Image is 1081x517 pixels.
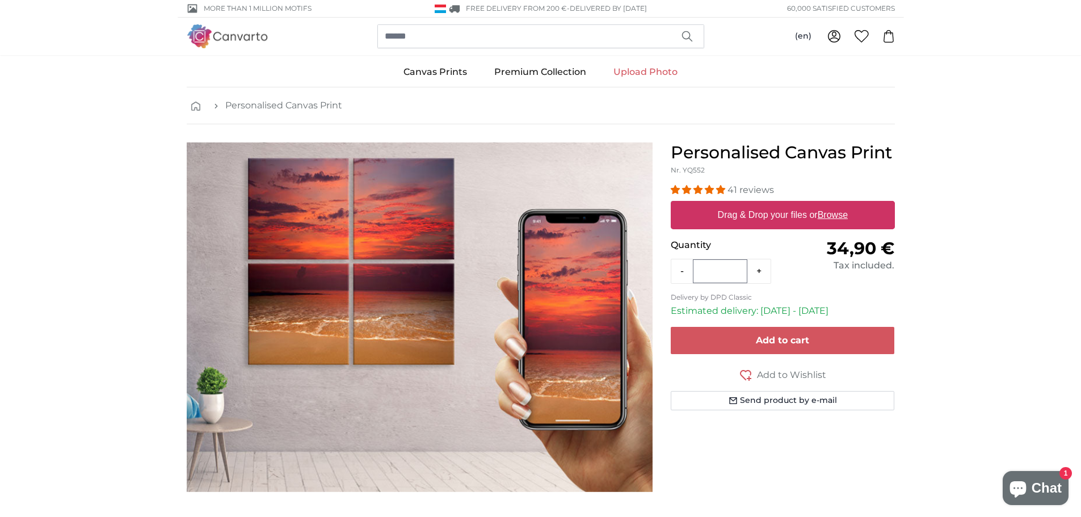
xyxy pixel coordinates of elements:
span: Add to Wishlist [757,368,826,382]
button: Add to Wishlist [671,368,895,382]
h1: Personalised Canvas Print [671,142,895,163]
span: - [567,4,647,12]
a: Premium Collection [481,57,600,87]
button: + [747,260,771,283]
div: Tax included. [783,259,894,272]
span: Add to cart [756,335,809,346]
button: Add to cart [671,327,895,354]
button: - [671,260,693,283]
a: Canvas Prints [390,57,481,87]
p: Quantity [671,238,783,252]
span: More than 1 million motifs [204,3,312,14]
button: Send product by e-mail [671,391,895,410]
span: 41 reviews [727,184,774,195]
span: 4.98 stars [671,184,727,195]
span: 34,90 € [827,238,894,259]
img: Luxembourg [435,5,446,13]
p: Delivery by DPD Classic [671,293,895,302]
u: Browse [818,210,848,220]
inbox-online-store-chat: Shopify online store chat [999,471,1072,508]
button: (en) [786,26,821,47]
label: Drag & Drop your files or [713,204,852,226]
img: personalised-canvas-print [187,142,653,492]
span: Delivered by [DATE] [570,4,647,12]
span: FREE delivery from 200 € [466,4,567,12]
img: Canvarto [187,24,268,48]
span: Nr. YQ552 [671,166,705,174]
a: Personalised Canvas Print [225,99,342,112]
a: Upload Photo [600,57,691,87]
div: 1 of 1 [187,142,653,492]
nav: breadcrumbs [187,87,895,124]
p: Estimated delivery: [DATE] - [DATE] [671,304,895,318]
span: 60,000 satisfied customers [787,3,895,14]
